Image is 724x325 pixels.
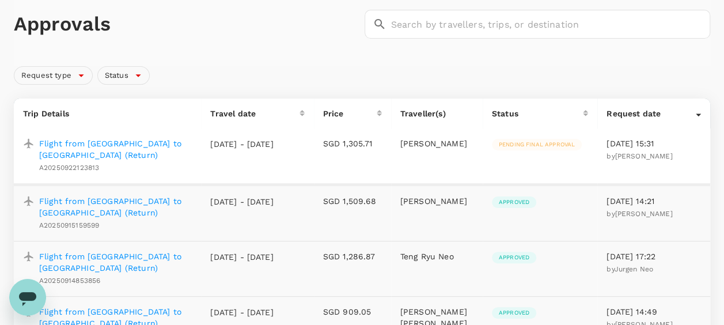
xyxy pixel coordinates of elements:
[323,306,382,318] p: SGD 909.05
[492,309,536,317] span: Approved
[14,66,93,85] div: Request type
[323,108,377,119] div: Price
[615,152,672,160] span: [PERSON_NAME]
[607,210,672,218] span: by
[400,138,473,149] p: [PERSON_NAME]
[615,210,672,218] span: [PERSON_NAME]
[39,277,100,285] span: A20250914853856
[607,108,696,119] div: Request date
[607,138,701,149] p: [DATE] 15:31
[607,265,653,273] span: by
[23,108,192,119] p: Trip Details
[210,251,274,263] p: [DATE] - [DATE]
[210,307,274,318] p: [DATE] - [DATE]
[400,251,473,262] p: Teng Ryu Neo
[492,108,583,119] div: Status
[210,138,274,150] p: [DATE] - [DATE]
[607,306,701,318] p: [DATE] 14:49
[39,138,192,161] a: Flight from [GEOGRAPHIC_DATA] to [GEOGRAPHIC_DATA] (Return)
[607,251,701,262] p: [DATE] 17:22
[400,108,473,119] p: Traveller(s)
[391,10,711,39] input: Search by travellers, trips, or destination
[323,251,382,262] p: SGD 1,286.87
[492,254,536,262] span: Approved
[14,70,78,81] span: Request type
[400,195,473,207] p: [PERSON_NAME]
[39,221,99,229] span: A20250915159599
[39,195,192,218] a: Flight from [GEOGRAPHIC_DATA] to [GEOGRAPHIC_DATA] (Return)
[607,195,701,207] p: [DATE] 14:21
[614,265,653,273] span: Jurgen Neo
[210,196,274,207] p: [DATE] - [DATE]
[492,141,582,149] span: Pending final approval
[9,279,46,316] iframe: Button to launch messaging window
[323,138,382,149] p: SGD 1,305.71
[323,195,382,207] p: SGD 1,509.68
[98,70,135,81] span: Status
[97,66,150,85] div: Status
[210,108,299,119] div: Travel date
[607,152,672,160] span: by
[39,164,99,172] span: A20250922123813
[492,198,536,206] span: Approved
[14,12,360,36] h1: Approvals
[39,251,192,274] a: Flight from [GEOGRAPHIC_DATA] to [GEOGRAPHIC_DATA] (Return)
